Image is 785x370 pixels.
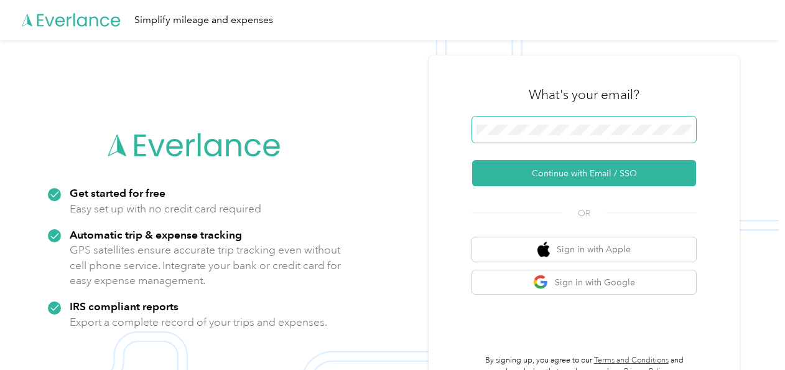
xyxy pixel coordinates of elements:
[472,237,696,262] button: apple logoSign in with Apple
[529,86,639,103] h3: What's your email?
[70,201,261,217] p: Easy set up with no credit card required
[70,300,179,313] strong: IRS compliant reports
[70,228,242,241] strong: Automatic trip & expense tracking
[70,315,327,330] p: Export a complete record of your trips and expenses.
[472,270,696,295] button: google logoSign in with Google
[70,186,165,199] strong: Get started for free
[594,356,669,365] a: Terms and Conditions
[70,242,341,288] p: GPS satellites ensure accurate trip tracking even without cell phone service. Integrate your bank...
[472,160,696,186] button: Continue with Email / SSO
[562,207,606,220] span: OR
[533,275,549,290] img: google logo
[134,12,273,28] div: Simplify mileage and expenses
[537,242,550,257] img: apple logo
